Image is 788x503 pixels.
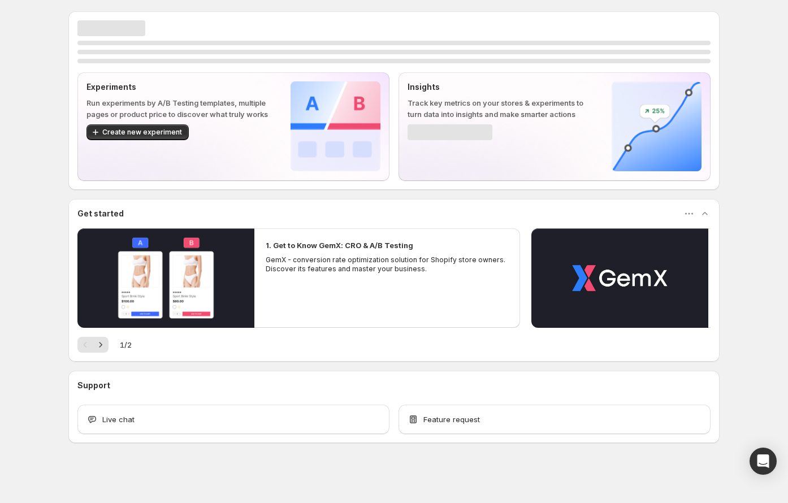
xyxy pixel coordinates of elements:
h3: Get started [77,208,124,219]
span: Live chat [102,414,135,425]
h2: 1. Get to Know GemX: CRO & A/B Testing [266,240,413,251]
p: Track key metrics on your stores & experiments to turn data into insights and make smarter actions [408,97,594,120]
p: Experiments [86,81,272,93]
button: Next [93,337,109,353]
img: Experiments [291,81,380,171]
button: Create new experiment [86,124,189,140]
p: Insights [408,81,594,93]
span: Create new experiment [102,128,182,137]
h3: Support [77,380,110,391]
div: Open Intercom Messenger [750,448,777,475]
button: Play video [531,228,708,328]
p: Run experiments by A/B Testing templates, multiple pages or product price to discover what truly ... [86,97,272,120]
p: GemX - conversion rate optimization solution for Shopify store owners. Discover its features and ... [266,255,509,274]
span: Feature request [423,414,480,425]
span: 1 / 2 [120,339,132,350]
nav: Pagination [77,337,109,353]
img: Insights [612,81,702,171]
button: Play video [77,228,254,328]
